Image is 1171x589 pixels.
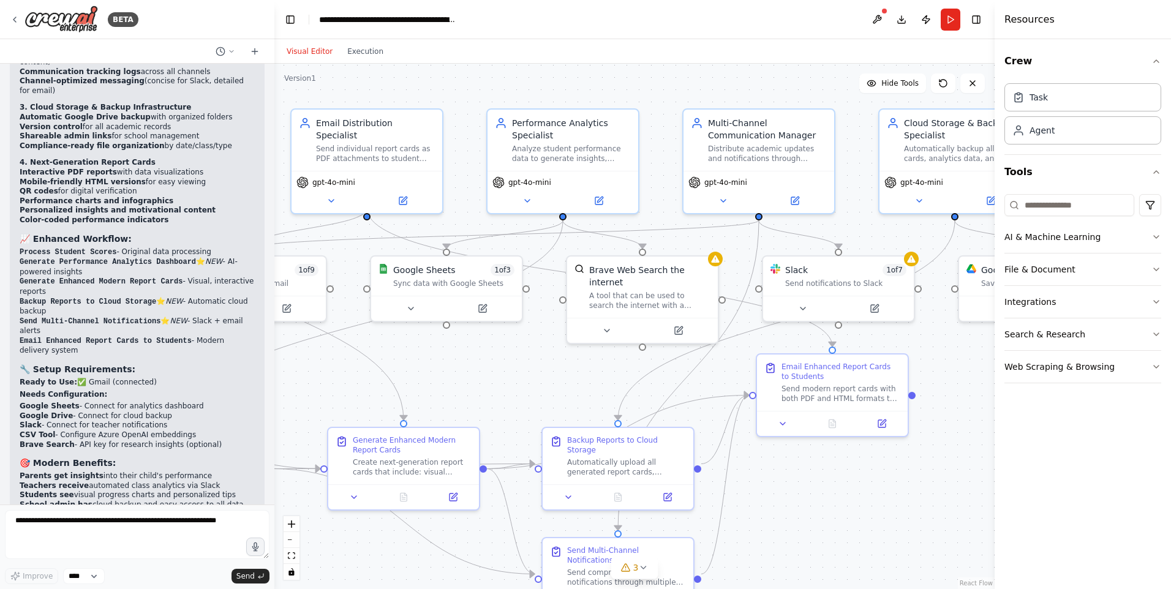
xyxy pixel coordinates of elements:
span: Improve [23,571,53,581]
div: BETA [108,12,138,27]
nav: breadcrumb [319,13,457,26]
div: Send notifications to Slack [785,279,906,288]
g: Edge from 9f9d1a3d-fb76-4409-b314-a1afebcb71ed to b7604d4d-ab02-413e-a28a-39501327963c [701,389,749,470]
g: Edge from bcacee6a-c9e5-4392-96bd-082c27c48e16 to 4c285921-eca8-49e4-b511-837cdd0d4230 [244,208,373,249]
span: Number of enabled actions [295,264,318,276]
div: Email Distribution Specialist [316,117,435,141]
g: Edge from 908062ab-6901-4408-a5a0-1f38c1c5616c to b7604d4d-ab02-413e-a28a-39501327963c [487,389,749,475]
button: No output available [807,416,859,431]
button: File & Document [1004,253,1161,285]
div: Google DriveGoogle DriveSave files to Google Drive [958,255,1111,322]
g: Edge from 9ec16306-b481-48e3-9736-620798657753 to 9f9d1a3d-fb76-4409-b314-a1afebcb71ed [612,220,961,420]
img: BraveSearchTool [574,264,584,274]
div: Multi-Channel Communication Manager [708,117,827,141]
strong: Google Drive [20,411,73,420]
li: for digital verification [20,187,255,197]
li: automated class analytics via Slack [20,481,255,491]
button: Open in side panel [644,323,713,338]
div: Automatically backup all report cards, analytics data, and processed files to cloud storage, crea... [904,144,1023,163]
strong: Google Sheets [20,402,80,410]
g: Edge from ed8b1f1d-3a92-454e-bdbf-2c092c40b7ef to 908062ab-6901-4408-a5a0-1f38c1c5616c [165,208,410,420]
strong: Brave Search [20,440,75,449]
code: Process Student Scores [20,248,116,257]
button: Web Scraping & Browsing [1004,351,1161,383]
strong: Parents get insights [20,471,104,480]
span: gpt-4o-mini [900,178,943,187]
button: Open in side panel [368,193,437,208]
strong: Communication tracking logs [20,67,141,76]
li: - Visual, interactive reports [20,277,255,296]
strong: Shareable admin links [20,132,111,140]
div: Task [1030,91,1048,103]
li: - Connect for cloud backup [20,411,255,421]
div: Send Multi-Channel Notifications [567,546,686,565]
button: No output available [378,490,430,505]
span: 3 [633,561,639,574]
strong: Channel-optimized messaging [20,77,145,85]
li: for all academic records [20,122,255,132]
div: Gmail1of9Integrate with you Gmail [174,255,327,322]
div: Backup Reports to Cloud StorageAutomatically upload all generated report cards, analytics data, a... [541,427,695,511]
em: NEW [170,317,187,325]
div: Distribute academic updates and notifications through multiple channels including Slack notificat... [708,144,827,163]
button: Execution [340,44,391,59]
button: Switch to previous chat [211,44,240,59]
div: Generate Enhanced Modern Report CardsCreate next-generation report cards that include: visual per... [327,427,480,511]
strong: Slack [20,421,42,429]
button: Start a new chat [245,44,265,59]
button: Open in side panel [860,416,903,431]
button: zoom out [284,532,299,548]
g: Edge from 44ef75ed-490e-425b-82a2-60f744473188 to 9f9d1a3d-fb76-4409-b314-a1afebcb71ed [273,458,535,475]
li: visual progress charts and personalized tips [20,490,255,500]
strong: Students see [20,490,74,499]
div: Automatically upload all generated report cards, analytics data, and processed files to Google Dr... [567,457,686,477]
div: Google SheetsGoogle Sheets1of3Sync data with Google Sheets [370,255,523,322]
strong: 3. Cloud Storage & Backup Infrastructure [20,103,191,111]
strong: Version control [20,122,83,131]
em: NEW [205,257,222,266]
div: Google Drive [981,264,1037,276]
strong: 4. Next-Generation Report Cards [20,158,156,167]
code: Send Multi-Channel Notifications [20,317,160,326]
strong: Mobile-friendly HTML versions [20,178,146,186]
button: Open in side panel [646,490,688,505]
div: Performance Analytics Specialist [512,117,631,141]
span: Number of enabled actions [883,264,906,276]
button: Hide Tools [859,73,926,93]
div: Save files to Google Drive [981,279,1102,288]
button: Open in side panel [432,490,474,505]
span: Send [236,571,255,581]
button: Open in side panel [956,193,1025,208]
strong: Teachers receive [20,481,89,490]
g: Edge from 908062ab-6901-4408-a5a0-1f38c1c5616c to 0b9a8c7f-dfc1-4dfb-8a0c-4fe1f2cd373b [487,463,535,580]
strong: Ready to Use: [20,378,77,386]
li: - Original data processing [20,247,255,258]
li: for easy viewing [20,178,255,187]
span: gpt-4o-mini [312,178,355,187]
div: Performance Analytics SpecialistAnalyze student performance data to generate insights, trends, an... [486,108,639,214]
button: Tools [1004,155,1161,189]
g: Edge from 44ef75ed-490e-425b-82a2-60f744473188 to 0b9a8c7f-dfc1-4dfb-8a0c-4fe1f2cd373b [273,463,535,580]
button: zoom in [284,516,299,532]
button: Open in side panel [760,193,829,208]
button: Open in side panel [840,301,909,316]
strong: Needs Configuration: [20,390,107,399]
div: Version 1 [284,73,316,83]
li: with data visualizations [20,168,255,178]
div: Email Enhanced Report Cards to Students [781,362,900,381]
g: Edge from 50381190-78a3-4aa0-ba16-13689597c978 to 44ef75ed-490e-425b-82a2-60f744473188 [183,220,569,420]
li: by date/class/type [20,141,255,151]
span: Hide Tools [881,78,919,88]
div: A tool that can be used to search the internet with a search_query. [589,291,710,310]
strong: 🎯 Modern Benefits: [20,458,116,468]
div: SlackSlack1of7Send notifications to Slack [762,255,915,322]
li: ⭐ - Slack + email alerts [20,317,255,336]
h4: Resources [1004,12,1055,27]
img: Google Sheets [378,264,388,274]
button: Hide right sidebar [968,11,985,28]
button: No output available [592,490,644,505]
span: gpt-4o-mini [508,178,551,187]
button: Improve [5,568,58,584]
button: Visual Editor [279,44,340,59]
button: Crew [1004,44,1161,78]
